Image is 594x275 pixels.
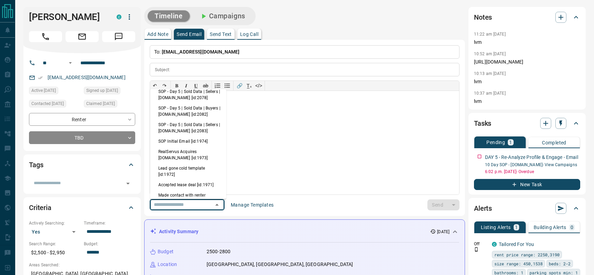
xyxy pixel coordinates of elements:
[207,248,230,255] p: 2500-2800
[494,251,560,258] span: rent price range: 2250,3190
[158,261,177,268] p: Location
[31,100,64,107] span: Contacted [DATE]
[474,39,580,46] p: lvm
[150,103,226,120] li: SOP - Day 5 | Sold Data | Buyers | [DOMAIN_NAME] [id:2082]
[29,241,80,247] p: Search Range:
[84,100,135,110] div: Fri Aug 01 2025
[150,81,160,91] button: ↶
[201,81,210,91] button: ab
[29,262,135,268] p: Areas Searched:
[181,81,191,91] button: 𝑰
[84,220,135,226] p: Timeframe:
[29,220,80,226] p: Actively Searching:
[571,225,573,230] p: 0
[474,203,492,214] h2: Alerts
[29,31,62,42] span: Call
[150,163,226,180] li: Lead gone cold template [id:1972]
[474,51,506,56] p: 10:52 am [DATE]
[212,200,222,210] button: Close
[123,179,133,188] button: Open
[29,113,135,126] div: Renter
[150,120,226,136] li: SOP - Day 5 | Sold Data | Sellers | [DOMAIN_NAME] [id:2083]
[48,75,126,80] a: [EMAIL_ADDRESS][DOMAIN_NAME]
[29,226,80,237] div: Yes
[29,131,135,144] div: TBD
[84,87,135,96] div: Thu Jul 31 2025
[499,241,534,247] a: Tailored For You
[150,190,226,207] li: Made contact with renter template [id:1970]
[474,32,506,37] p: 11:22 am [DATE]
[485,162,577,167] a: 10 Day SOP - [DOMAIN_NAME]- View Campaigns
[481,225,511,230] p: Listing Alerts
[227,199,278,210] button: Manage Templates
[474,12,492,23] h2: Notes
[222,81,232,91] button: Bullet list
[207,261,353,268] p: [GEOGRAPHIC_DATA], [GEOGRAPHIC_DATA], [GEOGRAPHIC_DATA]
[29,247,80,258] p: $2,500 - $2,950
[492,242,497,247] div: condos.ca
[102,31,135,42] span: Message
[160,81,169,91] button: ↷
[150,45,459,59] p: To:
[474,78,580,85] p: lvm
[29,159,43,170] h2: Tags
[29,100,80,110] div: Fri Aug 15 2025
[29,199,135,216] div: Criteria
[494,260,543,267] span: size range: 450,1538
[542,140,566,145] p: Completed
[150,146,226,163] li: RealServus Acquires [DOMAIN_NAME] [id:1973]
[485,169,580,175] p: 6:02 p.m. [DATE] - Overdue
[194,83,198,88] span: 𝐔
[86,100,115,107] span: Claimed [DATE]
[117,15,121,19] div: condos.ca
[474,58,580,66] p: [URL][DOMAIN_NAME]
[29,157,135,173] div: Tags
[474,179,580,190] button: New Task
[177,32,201,37] p: Send Email
[192,10,252,22] button: Campaigns
[485,154,578,161] p: DAY 5 - Re-Analyze Profile & Engage - Email
[254,81,264,91] button: </>
[150,180,226,190] li: Accepted lease deal [id:1971]
[29,87,80,96] div: Sun Aug 10 2025
[31,87,56,94] span: Active [DATE]
[66,31,99,42] span: Email
[203,83,208,88] s: ab
[240,32,258,37] p: Log Call
[549,260,571,267] span: beds: 2-2
[210,32,232,37] p: Send Text
[29,11,106,22] h1: [PERSON_NAME]
[474,118,491,129] h2: Tasks
[150,86,226,103] li: SOP - Day 5 | Sold Data | Sellers | [DOMAIN_NAME] [id:2078]
[150,225,459,238] div: Activity Summary[DATE]
[213,81,222,91] button: Numbered list
[172,81,181,91] button: 𝐁
[509,140,512,145] p: 1
[486,140,505,145] p: Pending
[474,91,506,96] p: 10:37 am [DATE]
[162,49,240,55] span: [EMAIL_ADDRESS][DOMAIN_NAME]
[159,228,198,235] p: Activity Summary
[235,81,244,91] button: 🔗
[29,202,51,213] h2: Criteria
[534,225,566,230] p: Building Alerts
[147,32,168,37] p: Add Note
[158,248,174,255] p: Budget
[437,229,449,235] p: [DATE]
[150,136,226,146] li: SOP Initial Email [id:1974]
[474,247,479,252] svg: Push Notification Only
[155,67,170,73] p: Subject:
[474,241,488,247] p: Off
[66,59,75,67] button: Open
[474,71,506,76] p: 10:13 am [DATE]
[86,87,118,94] span: Signed up [DATE]
[191,81,201,91] button: 𝐔
[474,9,580,26] div: Notes
[515,225,518,230] p: 1
[84,241,135,247] p: Budget:
[474,115,580,132] div: Tasks
[148,10,190,22] button: Timeline
[427,199,459,210] div: split button
[244,81,254,91] button: T̲ₓ
[38,75,43,80] svg: Email Verified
